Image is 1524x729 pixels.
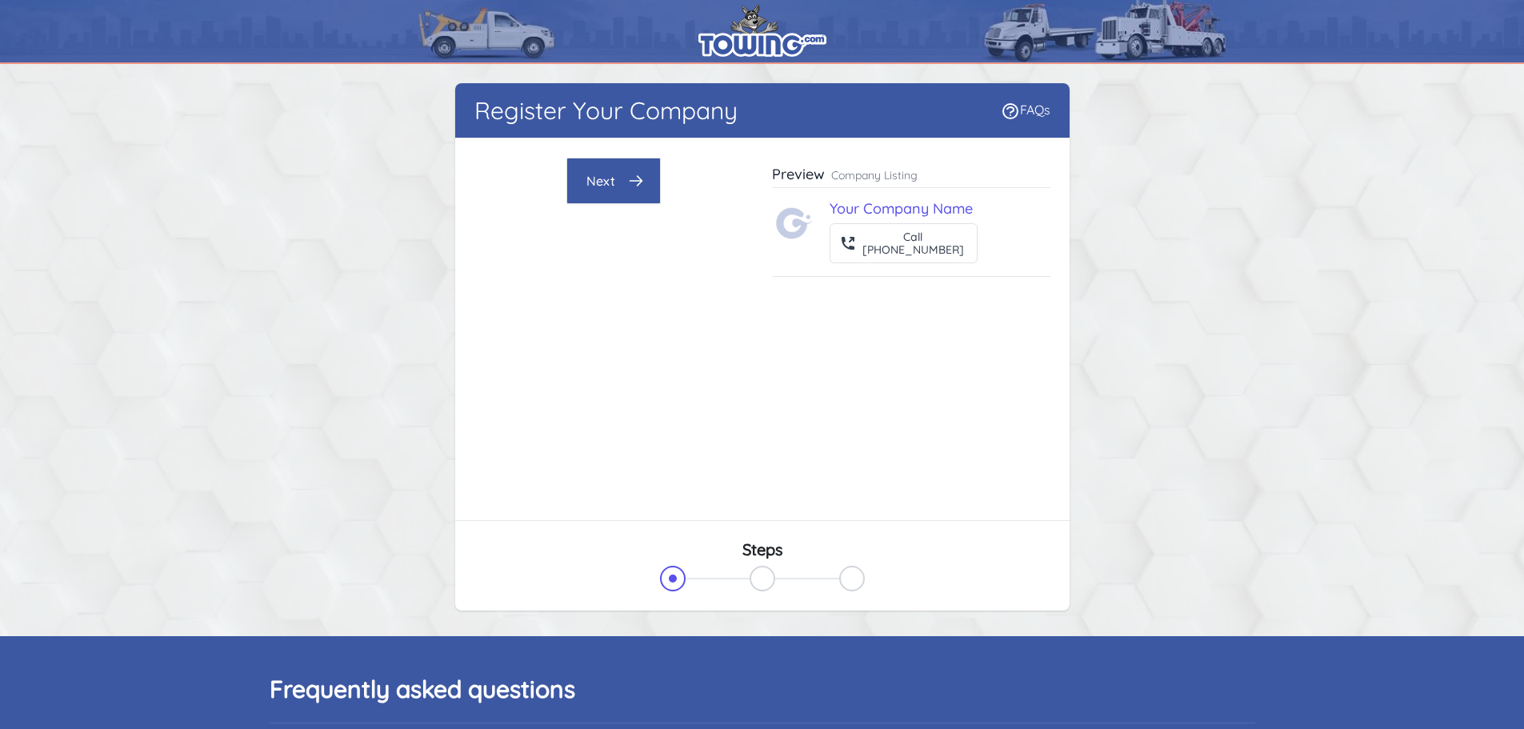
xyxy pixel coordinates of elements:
a: FAQs [1001,102,1050,118]
a: Your Company Name [830,199,973,218]
h2: Frequently asked questions [270,675,1255,703]
h3: Preview [772,165,825,184]
p: Company Listing [831,167,918,183]
h1: Register Your Company [474,96,738,125]
img: Towing.com Logo [775,204,814,242]
div: Call [PHONE_NUMBER] [862,230,964,256]
img: logo.png [698,4,826,57]
h3: Steps [474,540,1050,559]
button: Next [566,158,661,204]
button: Call[PHONE_NUMBER] [830,223,978,263]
